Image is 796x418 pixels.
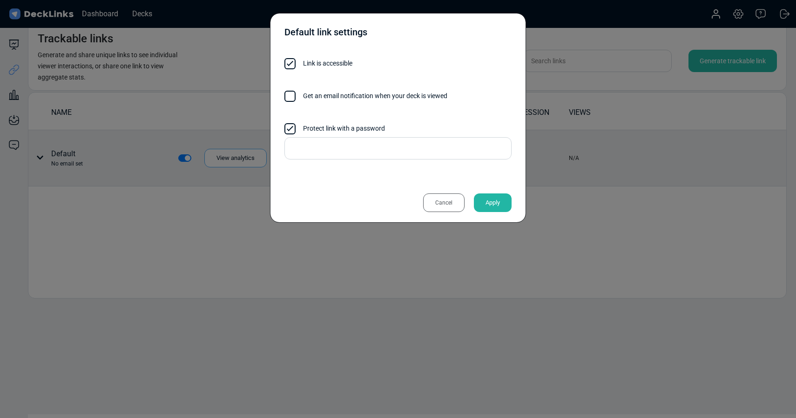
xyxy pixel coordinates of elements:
label: Protect link with a password [284,123,512,133]
label: Get an email notification when your deck is viewed [284,91,512,101]
div: Default link settings [284,25,367,44]
div: Cancel [423,193,465,212]
div: Apply [474,193,512,212]
label: Link is accessible [284,58,512,68]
